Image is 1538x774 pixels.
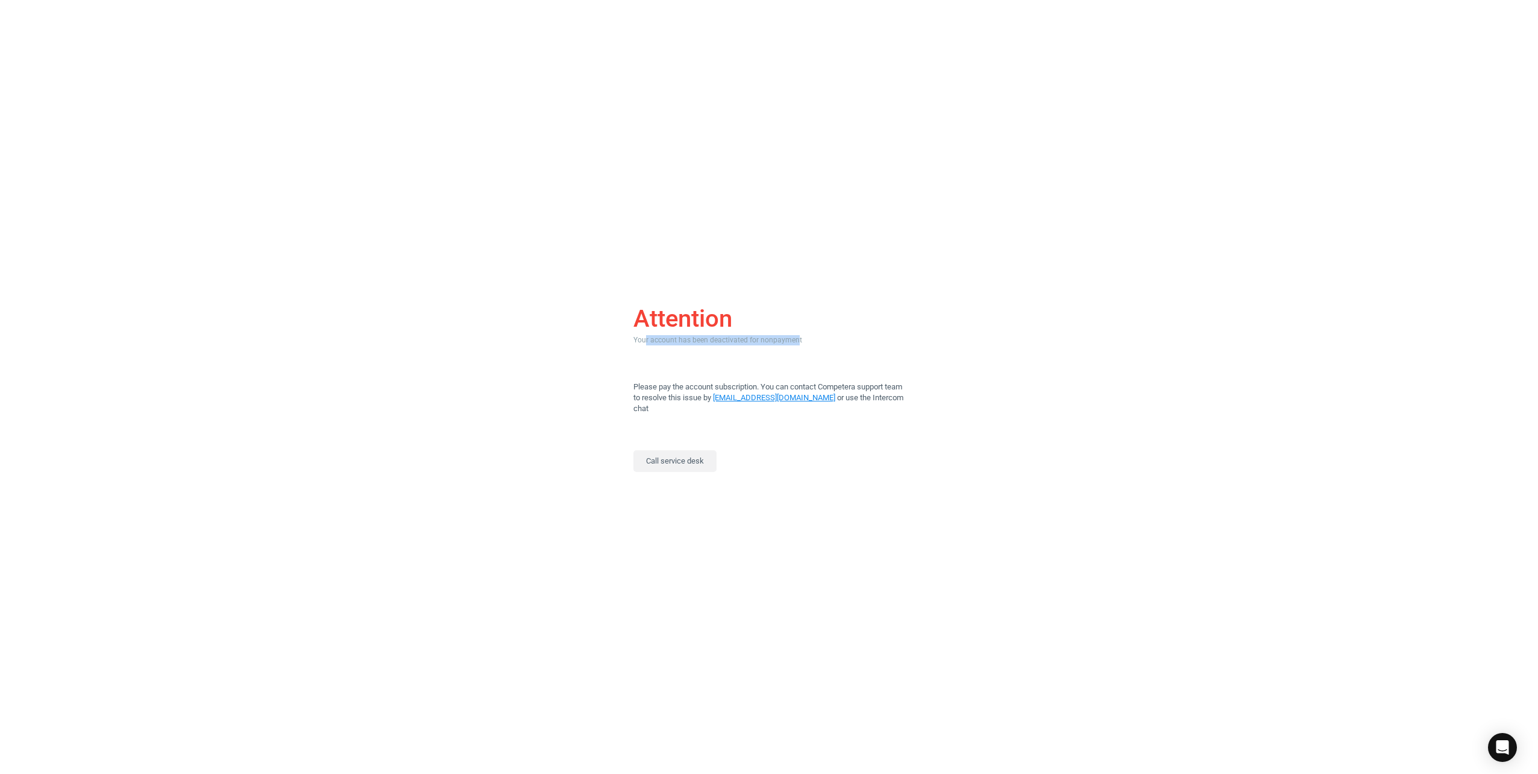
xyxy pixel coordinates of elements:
[713,393,835,402] a: [EMAIL_ADDRESS][DOMAIN_NAME]
[633,450,717,472] button: Call service desk
[633,302,905,335] div: Attention
[1488,733,1517,762] div: Open Intercom Messenger
[633,382,905,414] div: Please pay the account subscription. You can contact Competera support team to resolve this issue...
[633,335,905,345] div: Your account has been deactivated for nonpayment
